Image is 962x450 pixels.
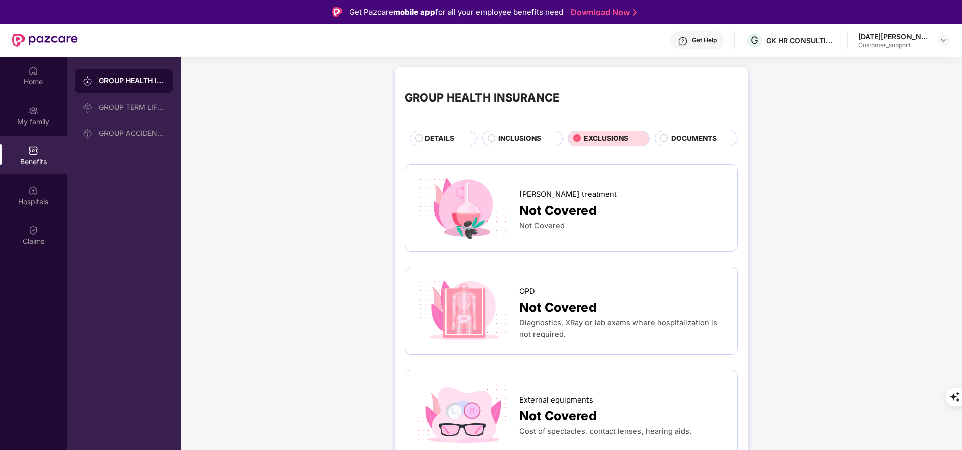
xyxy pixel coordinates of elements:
span: Not Covered [519,221,565,230]
img: svg+xml;base64,PHN2ZyBpZD0iSG9tZSIgeG1sbnM9Imh0dHA6Ly93d3cudzMub3JnLzIwMDAvc3ZnIiB3aWR0aD0iMjAiIG... [28,66,38,76]
img: svg+xml;base64,PHN2ZyBpZD0iSGVscC0zMngzMiIgeG1sbnM9Imh0dHA6Ly93d3cudzMub3JnLzIwMDAvc3ZnIiB3aWR0aD... [678,36,688,46]
img: svg+xml;base64,PHN2ZyB3aWR0aD0iMjAiIGhlaWdodD0iMjAiIHZpZXdCb3g9IjAgMCAyMCAyMCIgZmlsbD0ibm9uZSIgeG... [83,129,93,139]
span: INCLUSIONS [498,133,541,144]
span: DOCUMENTS [671,133,717,144]
div: GROUP HEALTH INSURANCE [99,76,165,86]
span: Cost of spectacles, contact lenses, hearing aids. [519,427,691,436]
div: GROUP TERM LIFE INSURANCE [99,103,165,111]
img: New Pazcare Logo [12,34,78,47]
span: EXCLUSIONS [584,133,628,144]
img: svg+xml;base64,PHN2ZyB3aWR0aD0iMjAiIGhlaWdodD0iMjAiIHZpZXdCb3g9IjAgMCAyMCAyMCIgZmlsbD0ibm9uZSIgeG... [83,103,93,113]
img: svg+xml;base64,PHN2ZyBpZD0iQmVuZWZpdHMiIHhtbG5zPSJodHRwOi8vd3d3LnczLm9yZy8yMDAwL3N2ZyIgd2lkdGg9Ij... [28,145,38,156]
div: Get Pazcare for all your employee benefits need [349,6,563,18]
img: icon [415,277,511,344]
span: DETAILS [425,133,454,144]
img: svg+xml;base64,PHN2ZyBpZD0iQ2xhaW0iIHhtbG5zPSJodHRwOi8vd3d3LnczLm9yZy8yMDAwL3N2ZyIgd2lkdGg9IjIwIi... [28,225,38,235]
span: External equipments [519,394,593,406]
span: OPD [519,286,535,297]
div: Get Help [692,36,717,44]
div: Customer_support [858,41,929,49]
span: G [751,34,758,46]
img: icon [415,380,511,447]
span: Diagnostics, XRay or lab exams where hospitalization is not required. [519,318,717,339]
img: svg+xml;base64,PHN2ZyB3aWR0aD0iMjAiIGhlaWdodD0iMjAiIHZpZXdCb3g9IjAgMCAyMCAyMCIgZmlsbD0ibm9uZSIgeG... [83,76,93,86]
img: icon [415,175,511,241]
span: Not Covered [519,297,597,317]
div: GROUP HEALTH INSURANCE [405,89,559,106]
div: GROUP ACCIDENTAL INSURANCE [99,129,165,137]
img: Stroke [633,7,637,18]
img: Logo [332,7,342,17]
strong: mobile app [393,7,435,17]
span: [PERSON_NAME] treatment [519,189,617,201]
div: GK HR CONSULTING INDIA PRIVATE LIMITED [766,36,837,45]
a: Download Now [571,7,634,18]
img: svg+xml;base64,PHN2ZyBpZD0iRHJvcGRvd24tMzJ4MzIiIHhtbG5zPSJodHRwOi8vd3d3LnczLm9yZy8yMDAwL3N2ZyIgd2... [940,36,948,44]
span: Not Covered [519,406,597,426]
span: Not Covered [519,201,597,220]
div: [DATE][PERSON_NAME] [858,32,929,41]
img: svg+xml;base64,PHN2ZyBpZD0iSG9zcGl0YWxzIiB4bWxucz0iaHR0cDovL3d3dy53My5vcmcvMjAwMC9zdmciIHdpZHRoPS... [28,185,38,195]
img: svg+xml;base64,PHN2ZyB3aWR0aD0iMjAiIGhlaWdodD0iMjAiIHZpZXdCb3g9IjAgMCAyMCAyMCIgZmlsbD0ibm9uZSIgeG... [28,106,38,116]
